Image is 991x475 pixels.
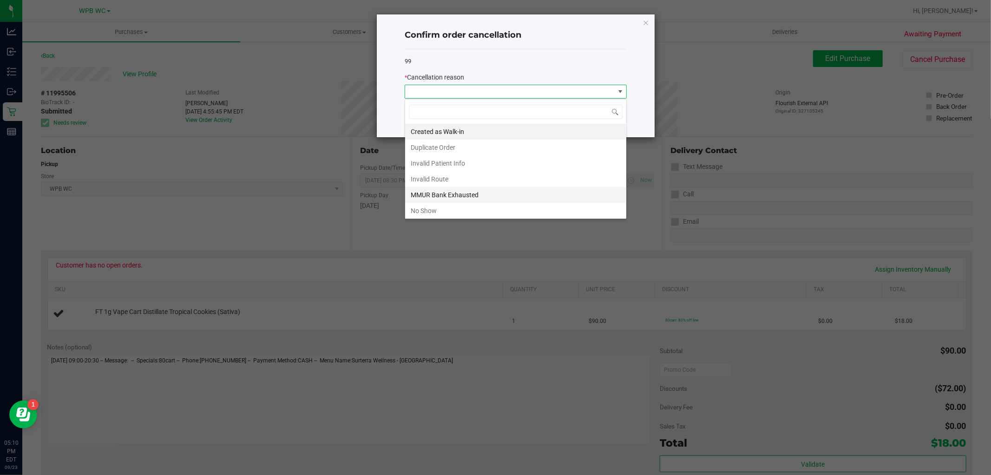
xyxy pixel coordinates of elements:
li: Invalid Patient Info [405,155,626,171]
span: Cancellation reason [407,74,464,81]
h4: Confirm order cancellation [405,29,627,41]
li: Created as Walk-in [405,124,626,140]
span: 99 [405,58,411,65]
button: Close [643,17,649,28]
li: No Show [405,203,626,219]
li: Invalid Route [405,171,626,187]
iframe: Resource center unread badge [27,399,39,410]
li: MMUR Bank Exhausted [405,187,626,203]
iframe: Resource center [9,401,37,428]
li: Duplicate Order [405,140,626,155]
